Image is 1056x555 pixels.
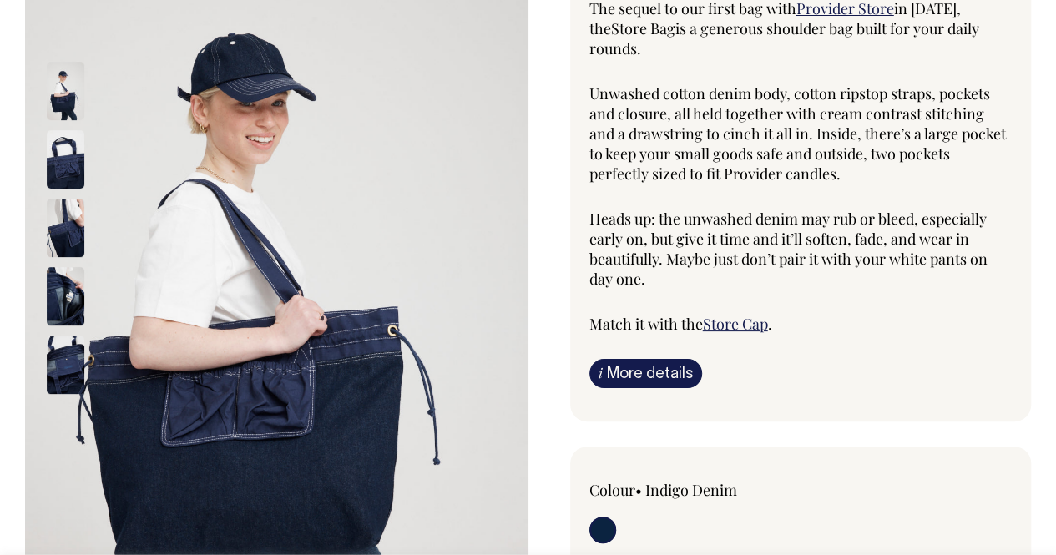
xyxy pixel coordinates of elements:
[47,267,84,325] img: indigo-denim
[589,359,702,388] a: iMore details
[47,199,84,257] img: indigo-denim
[47,336,84,394] img: indigo-denim
[703,314,768,334] a: Store Cap
[611,18,675,38] span: Store Bag
[47,62,84,120] img: indigo-denim
[589,18,979,58] span: is a generous shoulder bag built for your daily rounds.
[589,480,759,500] div: Colour
[599,364,603,381] span: i
[635,480,642,500] span: •
[589,83,1006,184] span: Unwashed cotton denim body, cotton ripstop straps, pockets and closure, all held together with cr...
[47,130,84,189] img: indigo-denim
[589,314,772,334] span: Match it with the .
[645,480,737,500] label: Indigo Denim
[589,209,988,289] span: Heads up: the unwashed denim may rub or bleed, especially early on, but give it time and it’ll so...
